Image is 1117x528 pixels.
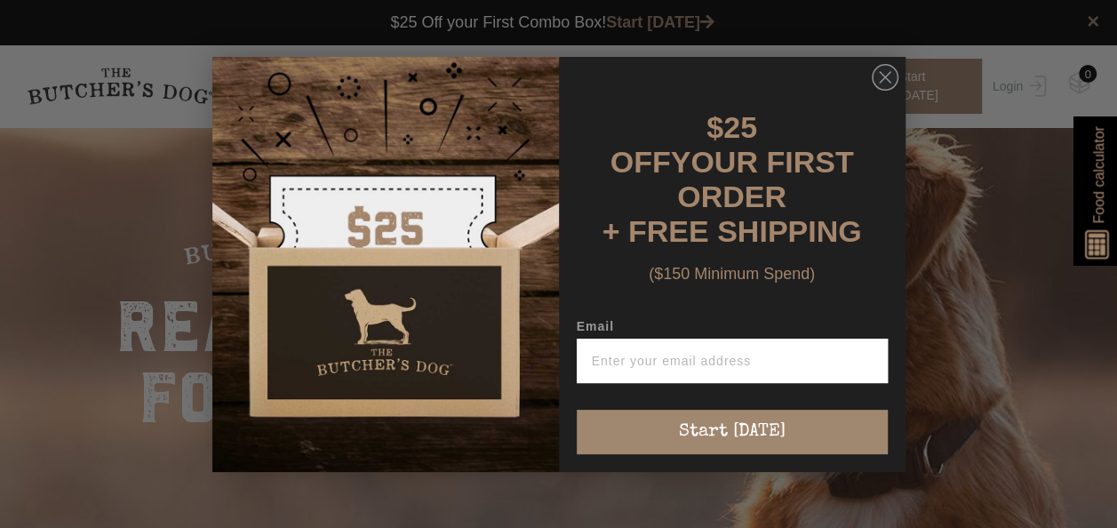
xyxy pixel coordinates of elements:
img: d0d537dc-5429-4832-8318-9955428ea0a1.jpeg [212,57,559,472]
label: Email [577,319,888,339]
span: YOUR FIRST ORDER + FREE SHIPPING [602,145,862,248]
span: $25 OFF [610,110,757,179]
span: ($150 Minimum Spend) [649,265,815,283]
span: Food calculator [1088,126,1109,223]
input: Enter your email address [577,339,888,383]
button: Start [DATE] [577,410,888,454]
button: Close dialog [872,64,898,91]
